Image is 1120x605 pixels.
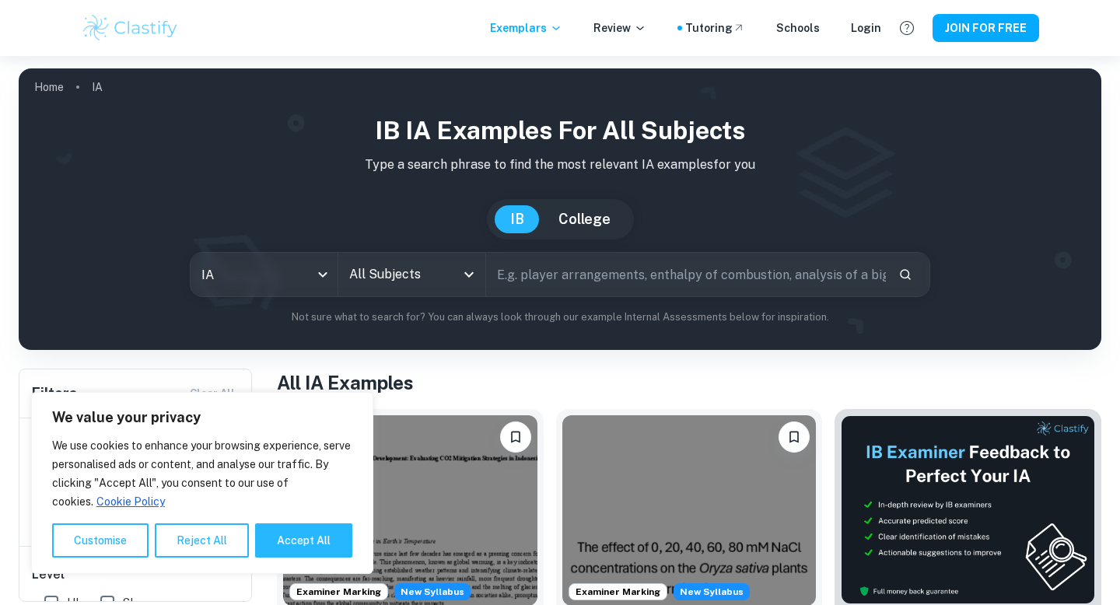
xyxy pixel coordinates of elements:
[779,421,810,453] button: Please log in to bookmark exemplars
[458,264,480,285] button: Open
[841,415,1095,604] img: Thumbnail
[155,523,249,558] button: Reject All
[486,253,886,296] input: E.g. player arrangements, enthalpy of combustion, analysis of a big city...
[255,523,352,558] button: Accept All
[52,408,352,427] p: We value your privacy
[96,495,166,509] a: Cookie Policy
[31,112,1089,149] h1: IB IA examples for all subjects
[81,12,180,44] img: Clastify logo
[892,261,919,288] button: Search
[52,436,352,511] p: We use cookies to enhance your browsing experience, serve personalised ads or content, and analys...
[543,205,626,233] button: College
[495,205,540,233] button: IB
[851,19,881,37] a: Login
[34,76,64,98] a: Home
[32,565,240,584] h6: Level
[32,383,77,404] h6: Filters
[490,19,562,37] p: Exemplars
[500,421,531,453] button: Please log in to bookmark exemplars
[894,15,920,41] button: Help and Feedback
[685,19,745,37] a: Tutoring
[593,19,646,37] p: Review
[277,369,1101,397] h1: All IA Examples
[31,156,1089,174] p: Type a search phrase to find the most relevant IA examples for you
[52,523,149,558] button: Customise
[290,585,387,599] span: Examiner Marking
[933,14,1039,42] button: JOIN FOR FREE
[31,309,1089,325] p: Not sure what to search for? You can always look through our example Internal Assessments below f...
[776,19,820,37] a: Schools
[394,583,471,600] span: New Syllabus
[394,583,471,600] div: Starting from the May 2026 session, the ESS IA requirements have changed. We created this exempla...
[191,253,338,296] div: IA
[674,583,750,600] span: New Syllabus
[31,392,373,574] div: We value your privacy
[674,583,750,600] div: Starting from the May 2026 session, the ESS IA requirements have changed. We created this exempla...
[569,585,667,599] span: Examiner Marking
[19,68,1101,350] img: profile cover
[92,79,103,96] p: IA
